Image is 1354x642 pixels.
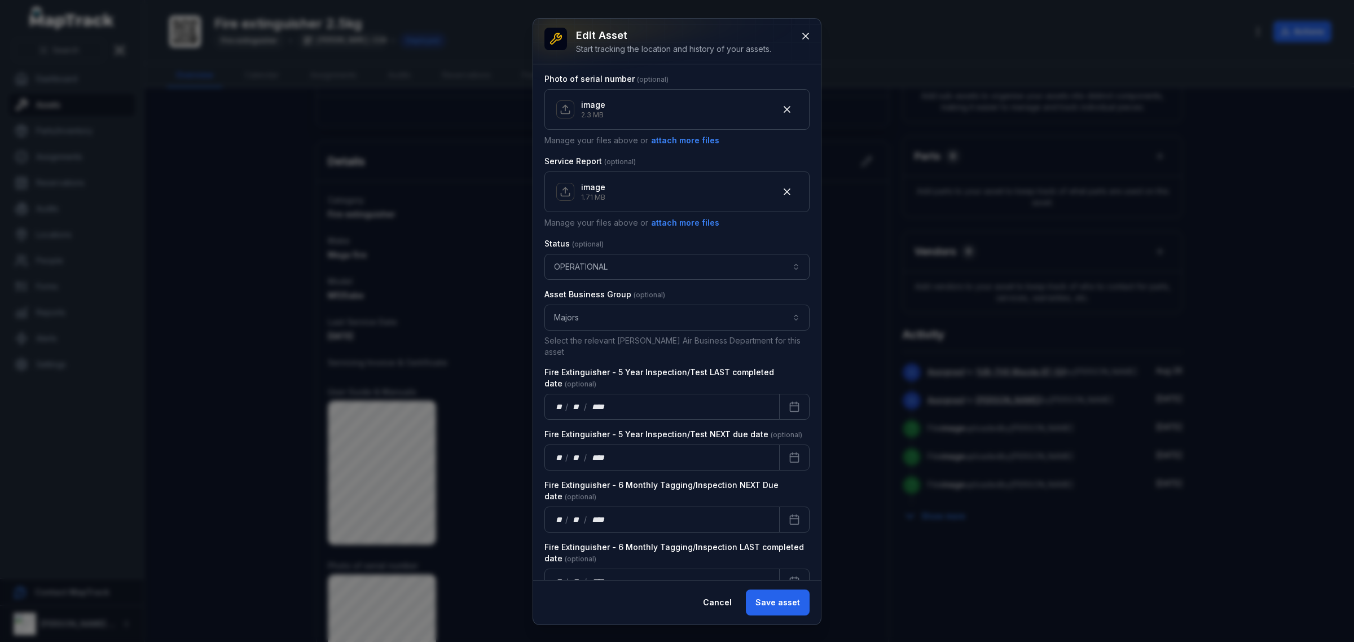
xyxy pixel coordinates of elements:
[581,182,605,193] p: image
[779,507,810,533] button: Calendar
[746,590,810,615] button: Save asset
[581,111,605,120] p: 2.3 MB
[544,429,802,440] label: Fire Extinguisher - 5 Year Inspection/Test NEXT due date
[544,305,810,331] button: Majors
[565,401,569,412] div: /
[554,452,565,463] div: day,
[779,569,810,595] button: Calendar
[544,156,636,167] label: Service Report
[576,28,771,43] h3: Edit asset
[544,542,810,564] label: Fire Extinguisher - 6 Monthly Tagging/Inspection LAST completed date
[569,401,584,412] div: month,
[588,514,609,525] div: year,
[569,452,584,463] div: month,
[693,590,741,615] button: Cancel
[588,452,609,463] div: year,
[581,99,605,111] p: image
[565,514,569,525] div: /
[565,576,569,587] div: /
[544,480,810,502] label: Fire Extinguisher - 6 Monthly Tagging/Inspection NEXT Due date
[569,576,584,587] div: month,
[544,217,810,229] p: Manage your files above or
[554,401,565,412] div: day,
[554,576,565,587] div: day,
[581,193,605,202] p: 1.71 MB
[584,514,588,525] div: /
[544,335,810,358] p: Select the relevant [PERSON_NAME] Air Business Department for this asset
[544,367,810,389] label: Fire Extinguisher - 5 Year Inspection/Test LAST completed date
[584,401,588,412] div: /
[779,445,810,470] button: Calendar
[544,254,810,280] button: OPERATIONAL
[650,217,720,229] button: attach more files
[779,394,810,420] button: Calendar
[544,238,604,249] label: Status
[544,134,810,147] p: Manage your files above or
[569,514,584,525] div: month,
[544,289,665,300] label: Asset Business Group
[588,401,609,412] div: year,
[544,73,669,85] label: Photo of serial number
[554,514,565,525] div: day,
[588,576,609,587] div: year,
[565,452,569,463] div: /
[650,134,720,147] button: attach more files
[584,452,588,463] div: /
[584,576,588,587] div: /
[576,43,771,55] div: Start tracking the location and history of your assets.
